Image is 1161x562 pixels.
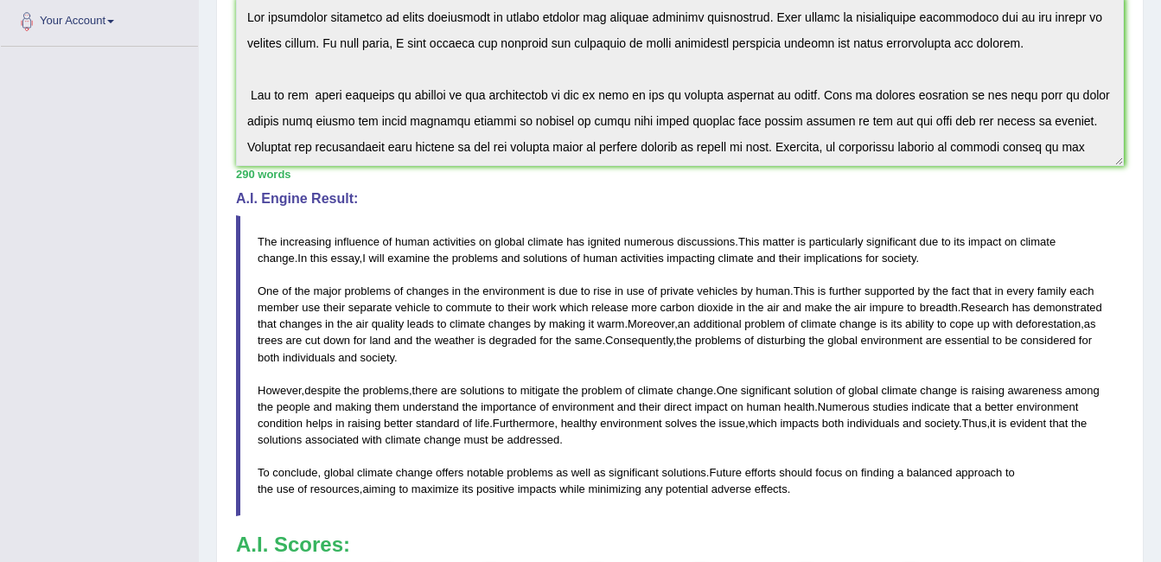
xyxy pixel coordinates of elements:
[924,417,959,430] span: society
[882,252,916,265] span: society
[282,284,291,297] span: of
[627,284,645,297] span: use
[394,284,404,297] span: of
[494,235,525,248] span: global
[1065,384,1100,397] span: among
[436,466,463,479] span: offers
[779,466,812,479] span: should
[866,235,916,248] span: significant
[615,284,623,297] span: in
[507,301,529,314] span: their
[338,351,357,364] span: and
[396,466,433,479] span: change
[955,466,1002,479] span: approach
[744,334,754,347] span: of
[258,466,270,479] span: To
[313,400,332,413] span: and
[581,284,590,297] span: to
[588,482,641,495] span: minimizing
[462,417,472,430] span: of
[476,482,514,495] span: positive
[698,301,733,314] span: dioxide
[556,466,568,479] span: as
[481,400,536,413] span: importance
[575,334,603,347] span: same
[344,384,360,397] span: the
[638,384,673,397] span: climate
[302,301,320,314] span: use
[801,317,836,330] span: climate
[591,301,628,314] span: release
[609,466,659,479] span: significant
[709,466,742,479] span: Future
[437,317,447,330] span: to
[998,417,1006,430] span: is
[452,252,498,265] span: problems
[582,384,622,397] span: problem
[475,417,490,430] span: life
[374,400,399,413] span: them
[258,351,279,364] span: both
[631,301,657,314] span: more
[920,301,958,314] span: breadth
[467,466,504,479] span: notable
[258,417,303,430] span: condition
[310,284,314,297] span: Possible typo: you repeated a whitespace (did you mean: )
[818,284,826,297] span: is
[1020,235,1056,248] span: climate
[937,317,947,330] span: to
[348,417,380,430] span: raising
[903,417,922,430] span: and
[558,417,561,430] span: Possible typo: you repeated a whitespace (did you mean: )
[1071,417,1087,430] span: the
[848,384,878,397] span: global
[972,384,1005,397] span: raising
[660,301,695,314] span: carbon
[809,235,864,248] span: particularly
[571,466,590,479] span: well
[952,284,970,297] span: fact
[354,334,367,347] span: for
[450,317,485,330] span: climate
[1021,334,1076,347] span: considered
[507,466,552,479] span: problems
[1037,284,1067,297] span: family
[433,301,443,314] span: to
[597,317,625,330] span: warm
[897,466,903,479] span: a
[677,235,735,248] span: discussions
[678,317,690,330] span: an
[624,235,674,248] span: numerous
[719,417,745,430] span: issue
[865,252,878,265] span: for
[872,400,908,413] span: studies
[489,334,537,347] span: degraded
[600,417,662,430] span: environment
[870,301,904,314] span: impure
[399,482,408,495] span: to
[818,400,870,413] span: Numerous
[571,252,580,265] span: of
[452,284,461,297] span: in
[717,384,738,397] span: One
[798,235,806,248] span: is
[556,334,571,347] span: the
[566,235,584,248] span: has
[990,417,996,430] span: it
[738,235,760,248] span: This
[563,384,578,397] span: the
[749,301,764,314] span: the
[933,284,948,297] span: the
[337,317,353,330] span: the
[829,284,862,297] span: further
[694,400,727,413] span: impact
[258,301,299,314] span: member
[462,400,477,413] span: the
[779,252,801,265] span: their
[464,284,480,297] span: the
[295,284,310,297] span: the
[395,235,430,248] span: human
[815,466,842,479] span: focus
[533,301,556,314] span: work
[362,384,408,397] span: problems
